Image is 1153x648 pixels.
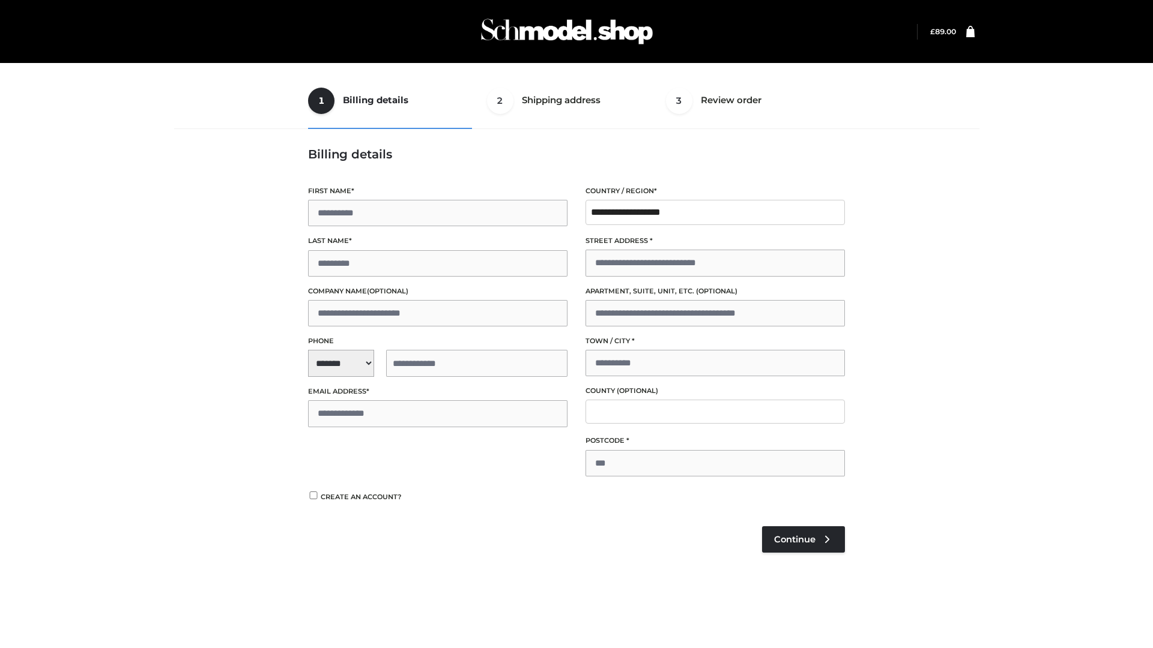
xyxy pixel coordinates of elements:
[477,8,657,55] img: Schmodel Admin 964
[308,286,567,297] label: Company name
[308,147,845,161] h3: Billing details
[586,286,845,297] label: Apartment, suite, unit, etc.
[308,235,567,247] label: Last name
[308,491,319,499] input: Create an account?
[367,287,408,295] span: (optional)
[586,335,845,347] label: Town / City
[308,185,567,197] label: First name
[930,27,956,36] a: £89.00
[696,287,737,295] span: (optional)
[308,335,567,347] label: Phone
[774,534,816,545] span: Continue
[762,526,845,553] a: Continue
[586,435,845,446] label: Postcode
[586,235,845,247] label: Street address
[321,493,402,501] span: Create an account?
[930,27,935,36] span: £
[308,386,567,397] label: Email address
[586,185,845,197] label: Country / Region
[586,385,845,397] label: County
[930,27,956,36] bdi: 89.00
[617,386,658,395] span: (optional)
